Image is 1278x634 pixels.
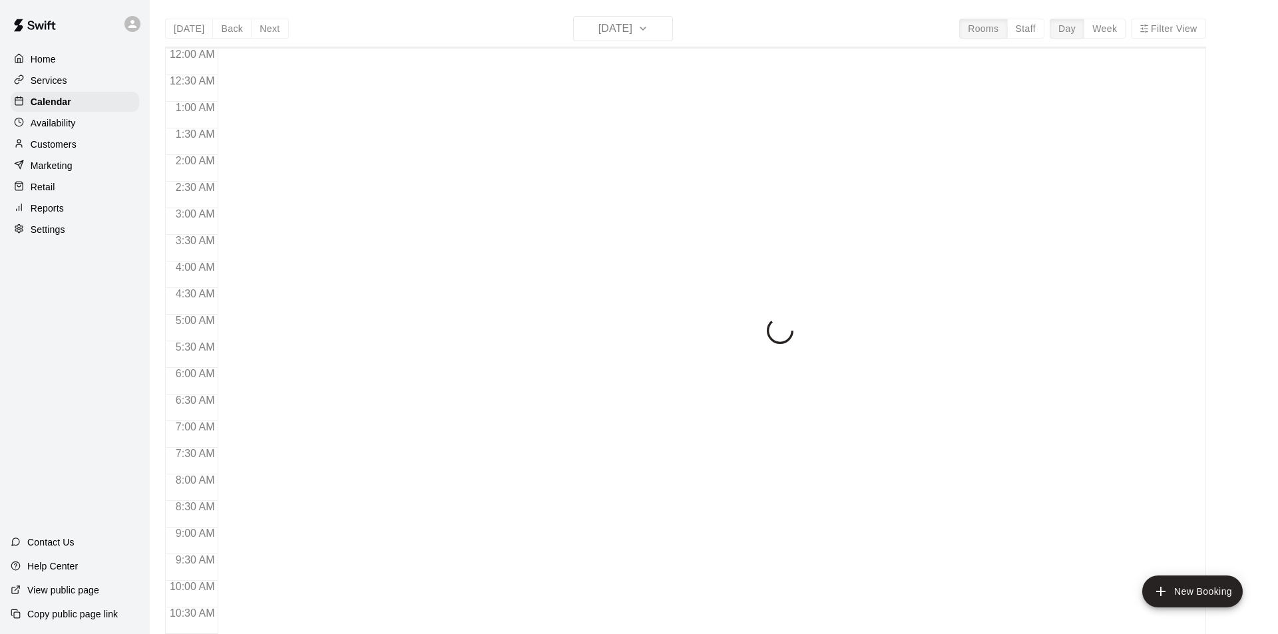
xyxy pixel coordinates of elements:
[172,341,218,353] span: 5:30 AM
[11,71,139,90] a: Services
[172,315,218,326] span: 5:00 AM
[172,395,218,406] span: 6:30 AM
[166,75,218,86] span: 12:30 AM
[172,554,218,565] span: 9:30 AM
[27,607,118,621] p: Copy public page link
[172,528,218,539] span: 9:00 AM
[11,177,139,197] a: Retail
[172,182,218,193] span: 2:30 AM
[11,49,139,69] a: Home
[31,202,64,215] p: Reports
[11,156,139,176] a: Marketing
[172,208,218,220] span: 3:00 AM
[172,368,218,379] span: 6:00 AM
[1142,575,1243,607] button: add
[31,74,67,87] p: Services
[31,223,65,236] p: Settings
[11,198,139,218] a: Reports
[172,235,218,246] span: 3:30 AM
[172,102,218,113] span: 1:00 AM
[172,474,218,486] span: 8:00 AM
[11,134,139,154] a: Customers
[166,49,218,60] span: 12:00 AM
[172,261,218,273] span: 4:00 AM
[172,128,218,140] span: 1:30 AM
[11,220,139,239] a: Settings
[166,581,218,592] span: 10:00 AM
[172,421,218,432] span: 7:00 AM
[172,448,218,459] span: 7:30 AM
[31,138,77,151] p: Customers
[31,95,71,108] p: Calendar
[11,113,139,133] a: Availability
[27,559,78,573] p: Help Center
[172,501,218,512] span: 8:30 AM
[11,92,139,112] a: Calendar
[172,288,218,299] span: 4:30 AM
[27,536,75,549] p: Contact Us
[31,53,56,66] p: Home
[31,180,55,194] p: Retail
[31,116,76,130] p: Availability
[27,583,99,597] p: View public page
[31,159,73,172] p: Marketing
[166,607,218,619] span: 10:30 AM
[172,155,218,166] span: 2:00 AM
